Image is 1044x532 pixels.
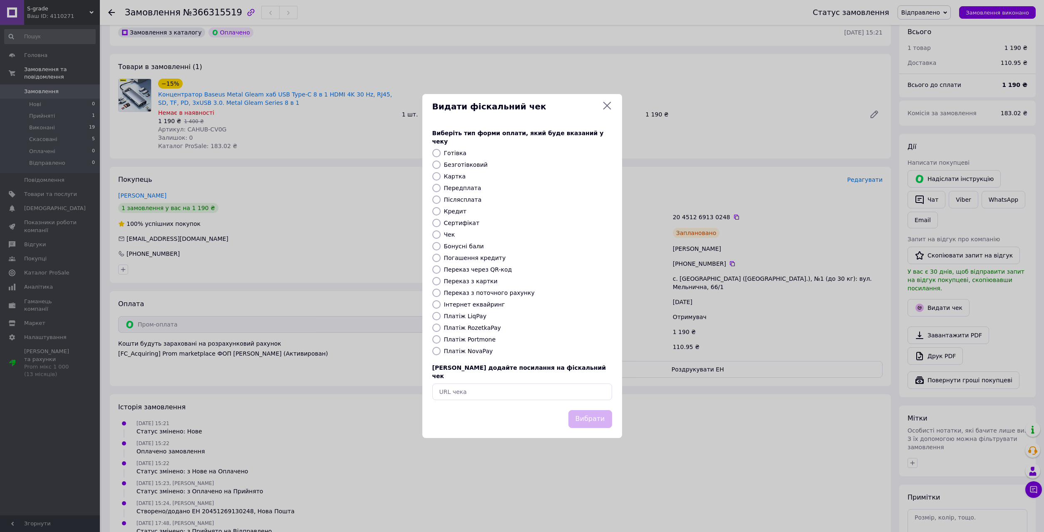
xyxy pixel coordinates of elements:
[444,313,486,319] label: Платіж LiqPay
[444,324,501,331] label: Платіж RozetkaPay
[444,220,480,226] label: Сертифікат
[444,185,481,191] label: Передплата
[444,243,484,250] label: Бонусні бали
[444,161,488,168] label: Безготівковий
[444,336,496,343] label: Платіж Portmone
[444,196,482,203] label: Післясплата
[444,348,493,354] label: Платіж NovaPay
[432,384,612,400] input: URL чека
[444,150,466,156] label: Готівка
[444,255,506,261] label: Погашення кредиту
[432,130,604,145] span: Виберіть тип форми оплати, який буде вказаний у чеку
[444,266,512,273] label: Переказ через QR-код
[432,364,606,379] span: [PERSON_NAME] додайте посилання на фіскальний чек
[444,290,535,296] label: Переказ з поточного рахунку
[444,278,498,285] label: Переказ з картки
[444,208,466,215] label: Кредит
[444,173,466,180] label: Картка
[444,231,455,238] label: Чек
[444,301,505,308] label: Інтернет еквайринг
[432,101,599,113] span: Видати фіскальний чек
